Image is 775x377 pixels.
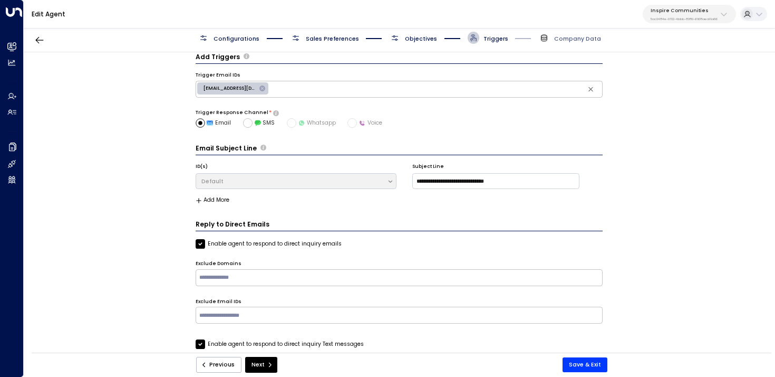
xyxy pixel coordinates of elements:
[196,298,241,306] label: Exclude Email IDs
[554,35,601,43] span: Company Data
[245,357,277,373] button: Next
[196,109,268,117] label: Trigger Response Channel
[196,357,241,373] button: Previous
[196,52,240,62] h3: Add Triggers
[651,7,718,14] p: Inspire Communities
[214,35,259,43] span: Configurations
[405,35,437,43] span: Objectives
[255,119,275,127] span: SMS
[651,17,718,21] p: 5ac0484e-0702-4bbb-8380-6168aea91a66
[412,163,444,171] label: Subject Line
[196,197,230,203] button: Add More
[260,144,266,153] span: Define the subject lines the agent should use when sending emails, customized for different trigg...
[306,35,359,43] span: Sales Preferences
[584,82,597,96] button: Clear
[273,110,279,116] button: Select how the agent will reach out to leads after receiving a trigger email. If SMS is chosen bu...
[207,119,231,127] span: Email
[196,163,208,171] label: ID(s)
[298,119,336,127] span: Whatsapp
[197,85,262,92] span: [EMAIL_ADDRESS][DOMAIN_NAME]
[563,357,607,372] button: Save & Exit
[196,72,240,79] label: Trigger Email IDs
[196,340,364,349] label: Enable agent to respond to direct inquiry Text messages
[32,10,65,18] a: Edit Agent
[196,144,257,153] h3: Email Subject Line
[483,35,508,43] span: Triggers
[196,239,342,249] label: Enable agent to respond to direct inquiry emails
[196,220,603,231] h3: Reply to Direct Emails
[196,260,241,268] label: Exclude Domains
[197,82,268,95] div: [EMAIL_ADDRESS][DOMAIN_NAME]
[643,5,736,23] button: Inspire Communities5ac0484e-0702-4bbb-8380-6168aea91a66
[359,119,382,127] span: Voice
